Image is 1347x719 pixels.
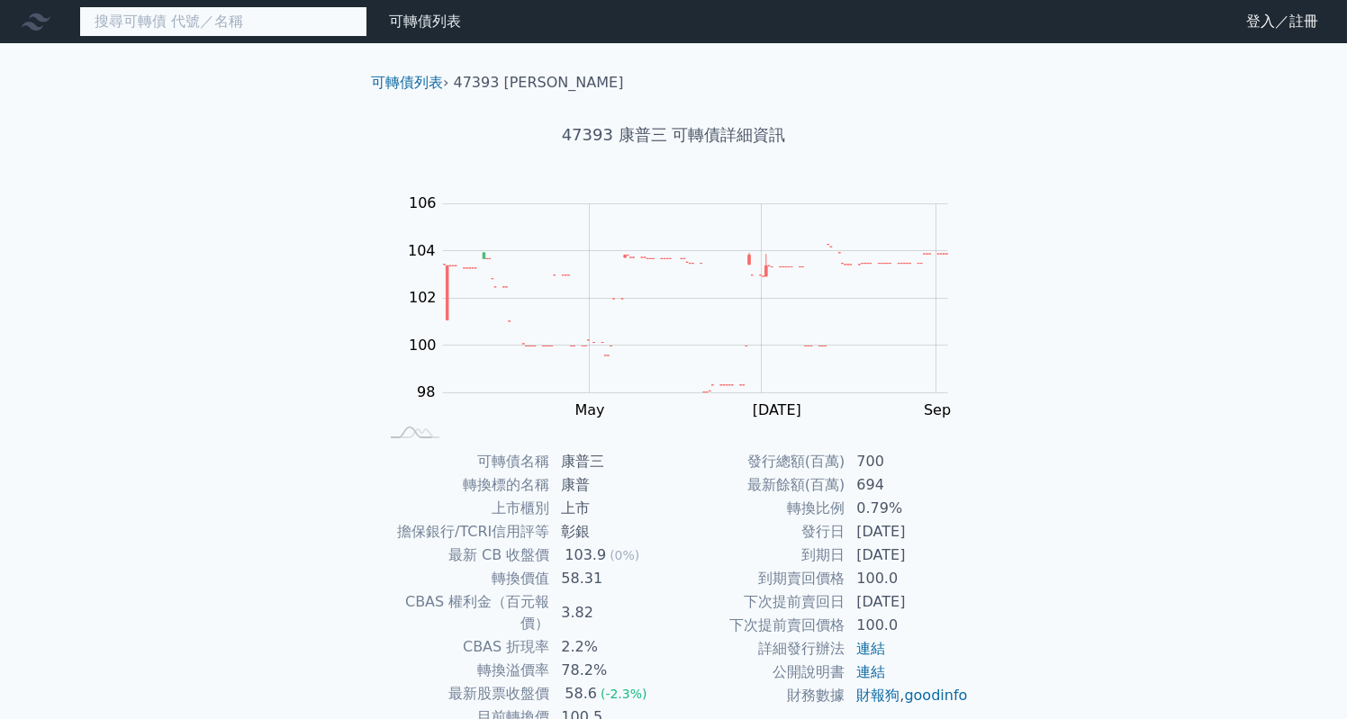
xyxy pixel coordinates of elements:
td: 彰銀 [550,520,673,544]
td: 財務數據 [673,684,845,707]
td: 上市櫃別 [378,497,550,520]
td: 上市 [550,497,673,520]
td: 可轉債名稱 [378,450,550,473]
li: 47393 [PERSON_NAME] [454,72,624,94]
td: 最新餘額(百萬) [673,473,845,497]
td: 下次提前賣回價格 [673,614,845,637]
a: 連結 [856,663,885,680]
tspan: 102 [409,289,437,306]
td: 轉換比例 [673,497,845,520]
td: 發行總額(百萬) [673,450,845,473]
td: 最新股票收盤價 [378,682,550,706]
div: 58.6 [561,683,601,705]
td: , [845,684,969,707]
td: CBAS 折現率 [378,635,550,659]
h1: 47393 康普三 可轉債詳細資訊 [357,122,990,148]
span: (-2.3%) [601,687,647,701]
a: 可轉債列表 [389,13,461,30]
tspan: 106 [409,194,437,211]
td: 100.0 [845,614,969,637]
td: 到期賣回價格 [673,567,845,590]
td: CBAS 權利金（百元報價） [378,590,550,635]
a: 連結 [856,640,885,657]
a: goodinfo [904,687,967,704]
td: 2.2% [550,635,673,659]
td: 公開說明書 [673,661,845,684]
td: 轉換標的名稱 [378,473,550,497]
td: 到期日 [673,544,845,567]
td: 擔保銀行/TCRI信用評等 [378,520,550,544]
td: 694 [845,473,969,497]
a: 可轉債列表 [371,74,443,91]
tspan: May [574,401,604,418]
input: 搜尋可轉債 代號／名稱 [79,6,367,37]
tspan: 98 [417,383,435,400]
td: 700 [845,450,969,473]
td: 0.79% [845,497,969,520]
div: 103.9 [561,544,610,566]
tspan: [DATE] [753,401,801,418]
td: 下次提前賣回日 [673,590,845,614]
td: 康普 [550,473,673,497]
td: 78.2% [550,659,673,682]
td: 3.82 [550,590,673,635]
tspan: 104 [408,242,436,259]
td: 最新 CB 收盤價 [378,544,550,567]
g: Chart [399,194,975,418]
span: (0%) [610,548,639,562]
td: 轉換價值 [378,567,550,590]
td: 康普三 [550,450,673,473]
tspan: 100 [409,337,437,354]
a: 財報狗 [856,687,900,704]
td: 58.31 [550,567,673,590]
td: 100.0 [845,567,969,590]
li: › [371,72,448,94]
td: [DATE] [845,520,969,544]
tspan: Sep [924,401,951,418]
td: [DATE] [845,544,969,567]
td: 詳細發行辦法 [673,637,845,661]
td: [DATE] [845,590,969,614]
td: 轉換溢價率 [378,659,550,682]
a: 登入／註冊 [1232,7,1333,36]
td: 發行日 [673,520,845,544]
